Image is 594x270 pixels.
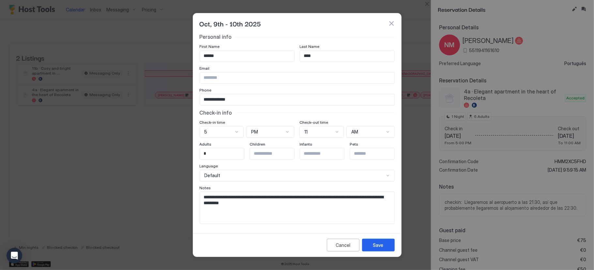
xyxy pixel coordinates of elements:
span: Email [200,66,210,71]
span: First Name [200,44,220,49]
input: Input Field [250,148,303,159]
span: Language [200,163,218,168]
span: Infants [300,142,312,147]
span: PM [251,129,258,135]
input: Input Field [200,72,394,83]
input: Input Field [200,50,294,62]
span: Adults [200,142,212,147]
span: Pets [350,142,358,147]
span: AM [351,129,358,135]
span: Oct, 9th - 10th 2025 [200,19,261,28]
button: Cancel [327,239,359,251]
input: Input Field [300,148,354,159]
input: Input Field [200,148,253,159]
span: Children [250,142,265,147]
input: Input Field [300,50,394,62]
span: 5 [205,129,207,135]
div: Cancel [336,242,350,249]
span: Check-in time [200,120,225,125]
span: Personal info [200,34,232,40]
span: Check-out time [299,120,328,125]
span: Last Name [300,44,320,49]
div: Save [373,242,384,249]
span: Check-in info [200,109,232,116]
span: Notes [200,185,211,190]
button: Save [362,239,395,251]
div: Open Intercom Messenger [7,248,22,263]
input: Input Field [200,94,394,105]
textarea: Input Field [200,192,394,223]
input: Input Field [350,148,404,159]
span: 11 [304,129,308,135]
span: Default [205,173,221,178]
span: Phone [200,88,212,92]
